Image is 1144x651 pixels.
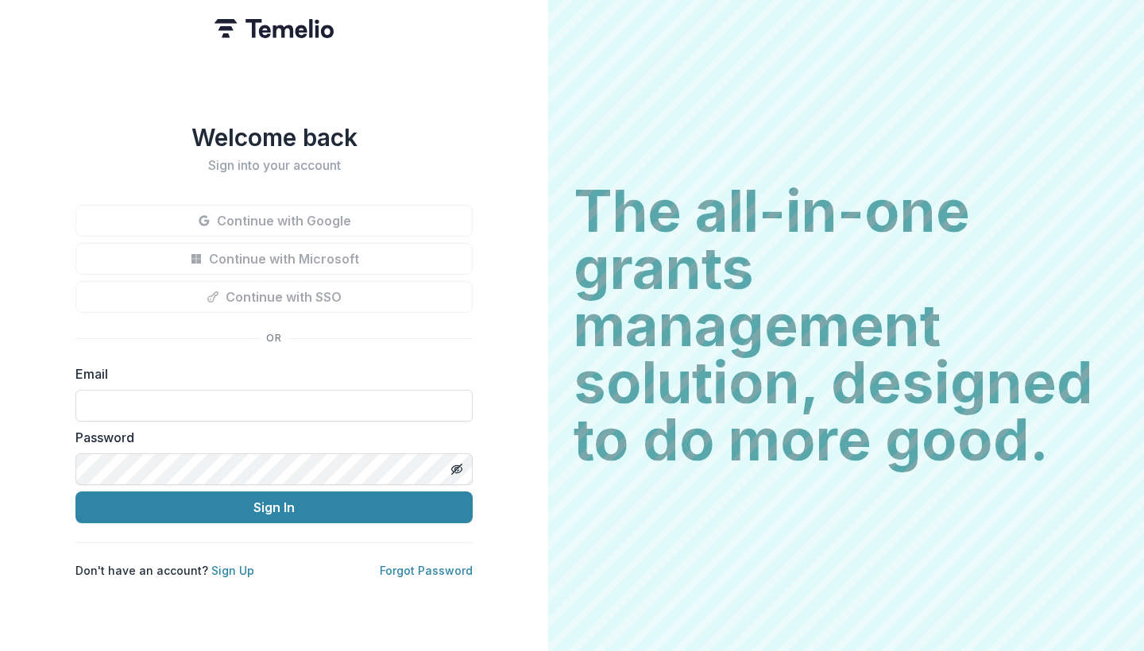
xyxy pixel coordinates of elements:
label: Password [75,428,463,447]
button: Continue with Microsoft [75,243,473,275]
button: Toggle password visibility [444,456,470,482]
h1: Welcome back [75,123,473,152]
a: Sign Up [211,564,254,577]
a: Forgot Password [380,564,473,577]
button: Sign In [75,491,473,523]
h2: Sign into your account [75,158,473,173]
label: Email [75,364,463,383]
img: Temelio [214,19,334,38]
button: Continue with Google [75,205,473,237]
button: Continue with SSO [75,281,473,313]
p: Don't have an account? [75,562,254,579]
